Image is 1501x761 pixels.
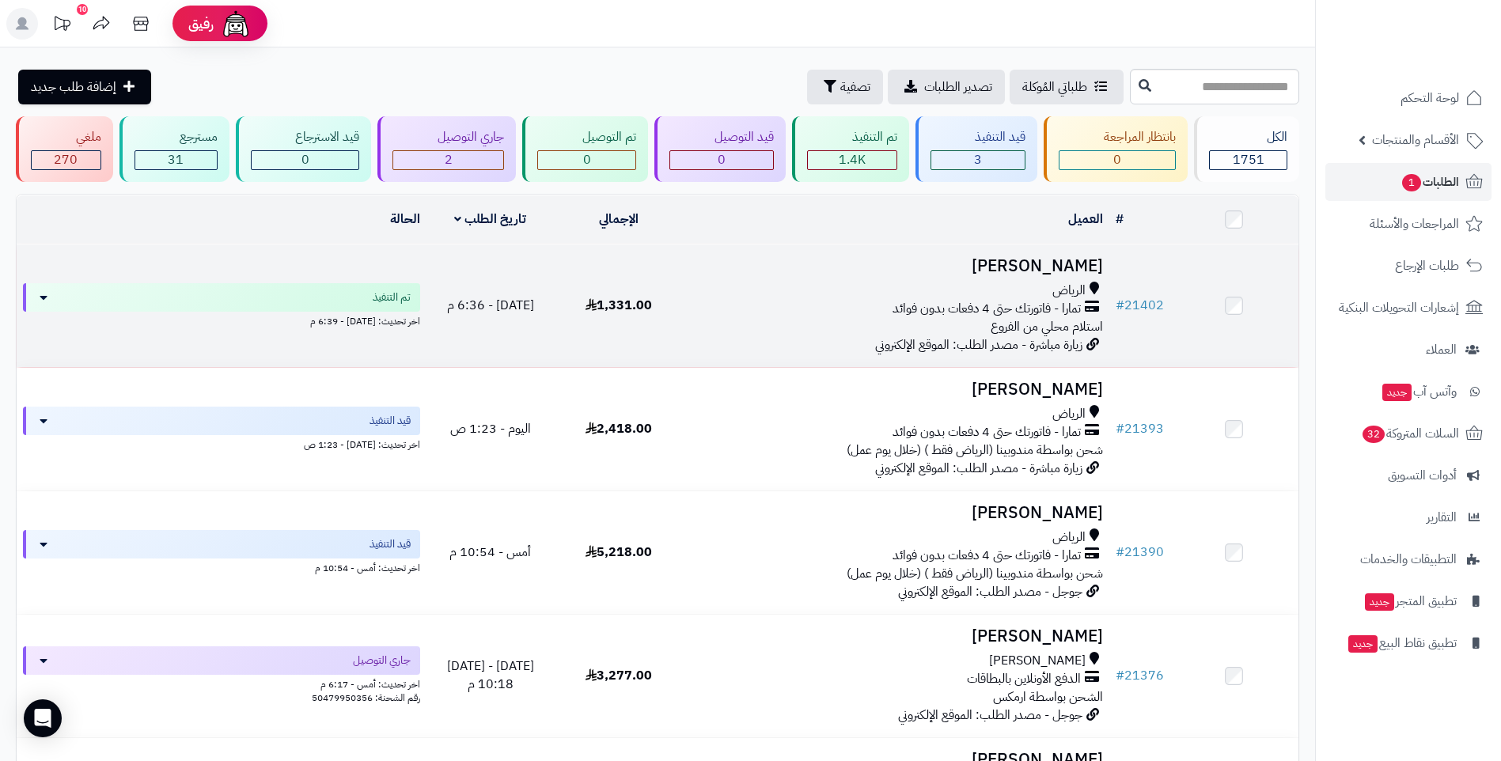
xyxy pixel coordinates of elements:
[1116,666,1164,685] a: #21376
[1022,78,1087,97] span: طلباتي المُوكلة
[1382,384,1412,401] span: جديد
[251,128,360,146] div: قيد الاسترجاع
[875,335,1082,354] span: زيارة مباشرة - مصدر الطلب: الموقع الإلكتروني
[24,699,62,737] div: Open Intercom Messenger
[445,150,453,169] span: 2
[32,151,100,169] div: 270
[583,150,591,169] span: 0
[689,504,1103,522] h3: [PERSON_NAME]
[1325,582,1492,620] a: تطبيق المتجرجديد
[847,441,1103,460] span: شحن بواسطة مندوبينا (الرياض فقط ) (خلال يوم عمل)
[807,70,883,104] button: تصفية
[875,459,1082,478] span: زيارة مباشرة - مصدر الطلب: الموقع الإلكتروني
[689,627,1103,646] h3: [PERSON_NAME]
[116,116,233,182] a: مسترجع 31
[135,151,217,169] div: 31
[353,653,411,668] span: جاري التوصيل
[220,8,252,40] img: ai-face.png
[1365,593,1394,611] span: جديد
[42,8,81,44] a: تحديثات المنصة
[1427,506,1457,528] span: التقارير
[989,652,1086,670] span: [PERSON_NAME]
[1325,163,1492,201] a: الطلبات1
[454,210,526,229] a: تاريخ الطلب
[449,543,531,562] span: أمس - 10:54 م
[1010,70,1124,104] a: طلباتي المُوكلة
[1325,289,1492,327] a: إشعارات التحويلات البنكية
[1325,540,1492,578] a: التطبيقات والخدمات
[1325,624,1492,662] a: تطبيق نقاط البيعجديد
[586,296,652,315] span: 1,331.00
[689,380,1103,399] h3: [PERSON_NAME]
[1040,116,1191,182] a: بانتظار المراجعة 0
[847,564,1103,583] span: شحن بواسطة مندوبينا (الرياض فقط ) (خلال يوم عمل)
[312,691,420,705] span: رقم الشحنة: 50479950356
[931,128,1026,146] div: قيد التنفيذ
[893,300,1081,318] span: تمارا - فاتورتك حتى 4 دفعات بدون فوائد
[23,675,420,691] div: اخر تحديث: أمس - 6:17 م
[1325,205,1492,243] a: المراجعات والأسئلة
[1059,151,1175,169] div: 0
[1191,116,1302,182] a: الكل1751
[390,210,420,229] a: الحالة
[23,558,420,575] div: اخر تحديث: أمس - 10:54 م
[1052,282,1086,300] span: الرياض
[18,70,151,104] a: إضافة طلب جديد
[651,116,789,182] a: قيد التوصيل 0
[1116,419,1124,438] span: #
[991,317,1103,336] span: استلام محلي من الفروع
[1347,632,1457,654] span: تطبيق نقاط البيع
[392,128,504,146] div: جاري التوصيل
[393,151,503,169] div: 2
[538,151,635,169] div: 0
[1388,464,1457,487] span: أدوات التسويق
[447,657,534,694] span: [DATE] - [DATE] 10:18 م
[1052,405,1086,423] span: الرياض
[924,78,992,97] span: تصدير الطلبات
[993,687,1103,706] span: الشحن بواسطة ارمكس
[1116,296,1124,315] span: #
[188,14,214,33] span: رفيق
[912,116,1041,182] a: قيد التنفيذ 3
[974,150,982,169] span: 3
[1325,456,1492,494] a: أدوات التسويق
[893,423,1081,441] span: تمارا - فاتورتك حتى 4 دفعات بدون فوائد
[77,4,88,15] div: 10
[839,150,866,169] span: 1.4K
[54,150,78,169] span: 270
[1395,255,1459,277] span: طلبات الإرجاع
[1339,297,1459,319] span: إشعارات التحويلات البنكية
[1363,426,1385,444] span: 32
[1325,331,1492,369] a: العملاء
[888,70,1005,104] a: تصدير الطلبات
[1325,247,1492,285] a: طلبات الإرجاع
[13,116,116,182] a: ملغي 270
[1325,498,1492,536] a: التقارير
[1325,415,1492,452] a: السلات المتروكة32
[1116,666,1124,685] span: #
[1059,128,1176,146] div: بانتظار المراجعة
[1361,422,1459,445] span: السلات المتروكة
[450,419,531,438] span: اليوم - 1:23 ص
[374,116,519,182] a: جاري التوصيل 2
[586,543,652,562] span: 5,218.00
[1116,543,1164,562] a: #21390
[1325,373,1492,411] a: وآتس آبجديد
[586,419,652,438] span: 2,418.00
[1360,548,1457,570] span: التطبيقات والخدمات
[1348,635,1378,653] span: جديد
[23,435,420,452] div: اخر تحديث: [DATE] - 1:23 ص
[1113,150,1121,169] span: 0
[893,547,1081,565] span: تمارا - فاتورتك حتى 4 دفعات بدون فوائد
[1052,528,1086,547] span: الرياض
[519,116,651,182] a: تم التوصيل 0
[252,151,359,169] div: 0
[586,666,652,685] span: 3,277.00
[898,582,1082,601] span: جوجل - مصدر الطلب: الموقع الإلكتروني
[931,151,1025,169] div: 3
[135,128,218,146] div: مسترجع
[789,116,912,182] a: تم التنفيذ 1.4K
[1116,419,1164,438] a: #21393
[537,128,636,146] div: تم التوصيل
[1401,171,1459,193] span: الطلبات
